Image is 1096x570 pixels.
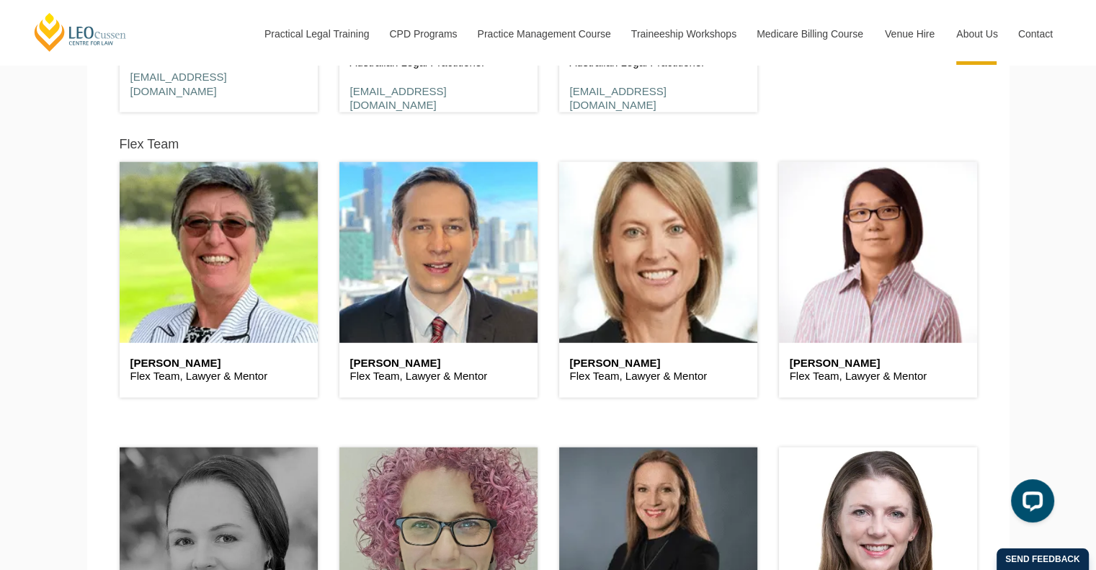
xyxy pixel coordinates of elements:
[1007,3,1064,65] a: Contact
[467,3,620,65] a: Practice Management Course
[874,3,945,65] a: Venue Hire
[999,473,1060,534] iframe: LiveChat chat widget
[746,3,874,65] a: Medicare Billing Course
[945,3,1007,65] a: About Us
[790,369,966,383] p: Flex Team, Lawyer & Mentor
[790,357,966,370] h6: [PERSON_NAME]
[570,357,747,370] h6: [PERSON_NAME]
[350,85,447,112] a: [EMAIL_ADDRESS][DOMAIN_NAME]
[570,369,747,383] p: Flex Team, Lawyer & Mentor
[350,357,527,370] h6: [PERSON_NAME]
[620,3,746,65] a: Traineeship Workshops
[254,3,379,65] a: Practical Legal Training
[130,71,227,97] a: [EMAIL_ADDRESS][DOMAIN_NAME]
[32,12,128,53] a: [PERSON_NAME] Centre for Law
[350,369,527,383] p: Flex Team, Lawyer & Mentor
[130,369,307,383] p: Flex Team, Lawyer & Mentor
[378,3,466,65] a: CPD Programs
[570,85,667,112] a: [EMAIL_ADDRESS][DOMAIN_NAME]
[130,357,307,370] h6: [PERSON_NAME]
[120,138,179,152] h5: Flex Team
